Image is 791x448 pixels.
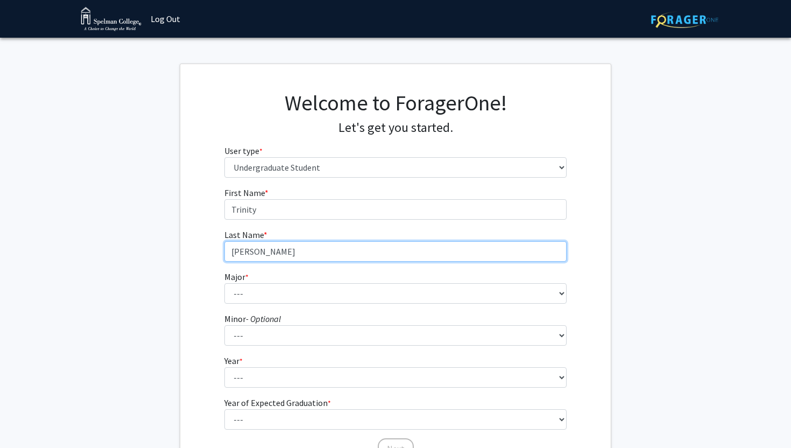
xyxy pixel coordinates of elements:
[224,90,567,116] h1: Welcome to ForagerOne!
[224,187,265,198] span: First Name
[246,313,281,324] i: - Optional
[224,354,243,367] label: Year
[224,312,281,325] label: Minor
[224,396,331,409] label: Year of Expected Graduation
[224,270,249,283] label: Major
[224,120,567,136] h4: Let's get you started.
[81,7,142,31] img: Spelman College Logo
[224,229,264,240] span: Last Name
[8,400,46,440] iframe: Chat
[224,144,263,157] label: User type
[651,11,718,28] img: ForagerOne Logo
